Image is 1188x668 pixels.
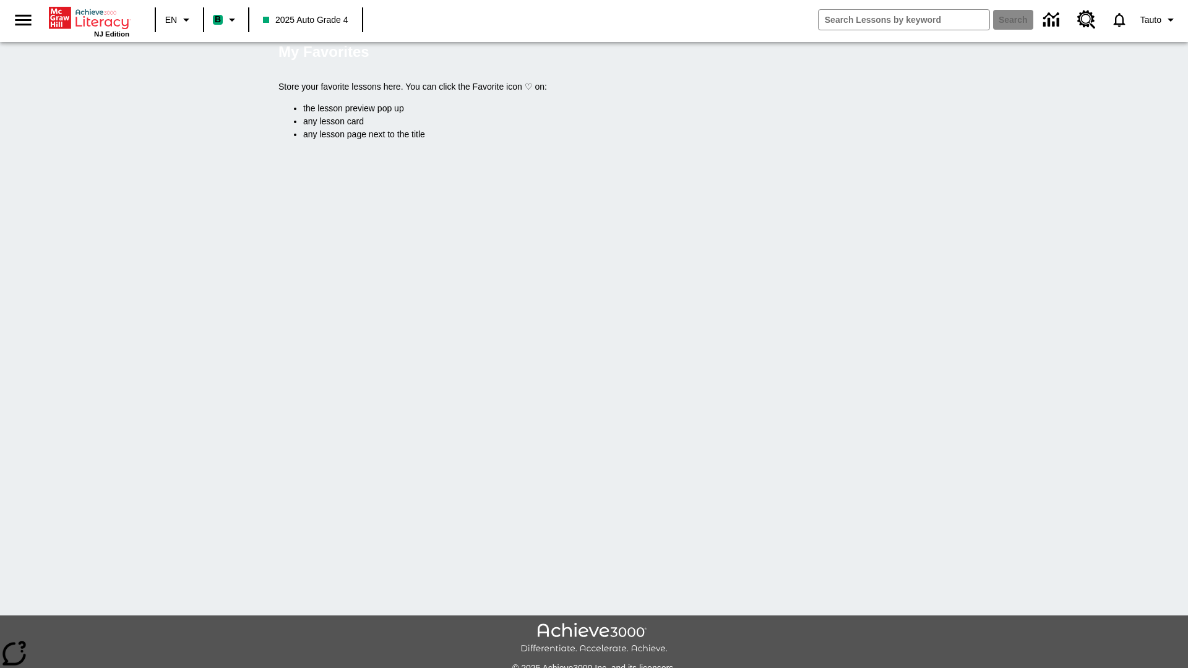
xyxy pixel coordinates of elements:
li: any lesson page next to the title [303,128,910,141]
li: the lesson preview pop up [303,102,910,115]
button: Boost Class color is mint green. Change class color [208,9,244,31]
button: Open side menu [5,2,41,38]
h5: My Favorites [278,42,369,62]
li: any lesson card [303,115,910,128]
span: NJ Edition [94,30,129,38]
img: Achieve3000 Differentiate Accelerate Achieve [520,623,668,654]
a: Notifications [1103,4,1135,36]
a: Data Center [1036,3,1070,37]
p: Store your favorite lessons here. You can click the Favorite icon ♡ on: [278,80,910,93]
span: EN [165,14,177,27]
a: Home [49,6,129,30]
button: Profile/Settings [1135,9,1183,31]
span: 2025 Auto Grade 4 [263,14,348,27]
input: search field [819,10,989,30]
button: Language: EN, Select a language [160,9,199,31]
span: Tauto [1140,14,1161,27]
a: Resource Center, Will open in new tab [1070,3,1103,36]
div: Home [49,4,129,38]
span: B [215,12,221,27]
